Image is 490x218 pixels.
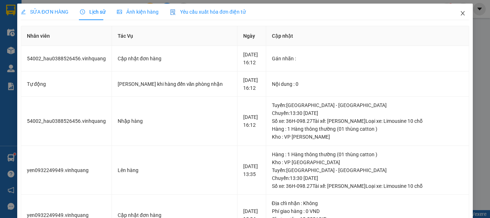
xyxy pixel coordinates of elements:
[117,9,122,14] span: picture
[118,117,231,125] div: Nhập hàng
[170,9,246,15] span: Yêu cầu xuất hóa đơn điện tử
[80,9,105,15] span: Lịch sử
[21,46,112,71] td: 54002_hau0388526456.vinhquang
[243,51,260,66] div: [DATE] 16:12
[112,26,237,46] th: Tác Vụ
[460,10,466,16] span: close
[272,166,463,190] div: Tuyến : [GEOGRAPHIC_DATA] - [GEOGRAPHIC_DATA] Chuyến: 13:30 [DATE] Số xe: 36H-098.27 Tài xế: [PER...
[272,80,463,88] div: Nội dung : 0
[272,55,463,62] div: Gán nhãn :
[118,55,231,62] div: Cập nhật đơn hàng
[21,71,112,97] td: Tự động
[266,26,470,46] th: Cập nhật
[272,101,463,125] div: Tuyến : [GEOGRAPHIC_DATA] - [GEOGRAPHIC_DATA] Chuyến: 13:30 [DATE] Số xe: 36H-098.27 Tài xế: [PER...
[272,199,463,207] div: Địa chỉ nhận : Không
[243,76,260,92] div: [DATE] 16:12
[453,4,473,24] button: Close
[118,80,231,88] div: [PERSON_NAME] khi hàng đến văn phòng nhận
[237,26,266,46] th: Ngày
[21,146,112,195] td: yen0932249949.vinhquang
[243,162,260,178] div: [DATE] 13:35
[21,9,69,15] span: SỬA ĐƠN HÀNG
[272,158,463,166] div: Kho : VP [GEOGRAPHIC_DATA]
[21,97,112,146] td: 54002_hau0388526456.vinhquang
[272,207,463,215] div: Phí giao hàng : 0 VND
[272,150,463,158] div: Hàng : 1 Hàng thông thường (01 thùng catton )
[80,9,85,14] span: clock-circle
[117,9,159,15] span: Ảnh kiện hàng
[243,113,260,129] div: [DATE] 16:12
[118,166,231,174] div: Lên hàng
[272,125,463,133] div: Hàng : 1 Hàng thông thường (01 thùng catton )
[272,133,463,141] div: Kho : VP [PERSON_NAME]
[21,26,112,46] th: Nhân viên
[21,9,26,14] span: edit
[170,9,176,15] img: icon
